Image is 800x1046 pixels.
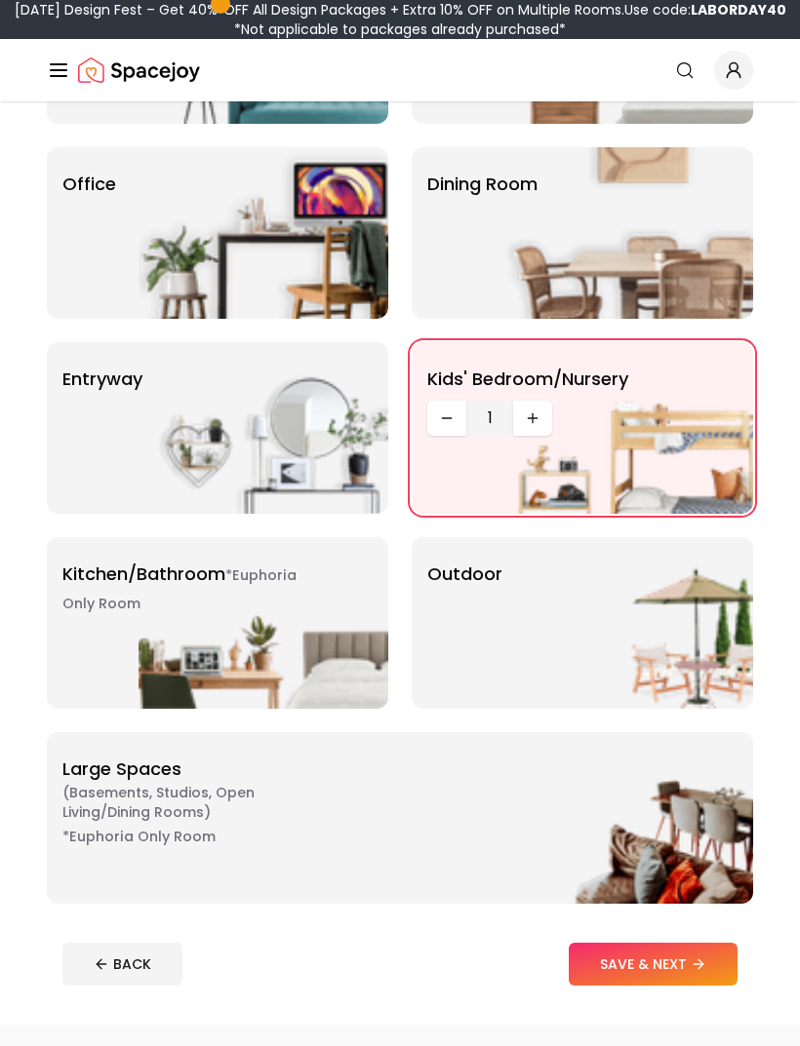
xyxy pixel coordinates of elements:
img: Outdoor [503,537,753,709]
nav: Global [47,39,753,101]
img: Large Spaces *Euphoria Only [503,732,753,904]
span: 1 [474,407,505,430]
img: Kids' Bedroom/Nursery [503,342,753,514]
p: Outdoor [427,561,502,588]
p: Office [62,171,116,198]
img: Spacejoy Logo [78,51,200,90]
img: entryway [139,342,388,514]
img: Kitchen/Bathroom *Euphoria Only [139,537,388,709]
img: Office [139,147,388,319]
p: Kitchen/Bathroom [62,561,306,617]
button: SAVE & NEXT [569,943,738,986]
p: Kids' Bedroom/Nursery [427,366,628,393]
p: Dining Room [427,171,538,198]
span: *Not applicable to packages already purchased* [234,19,566,39]
small: *Euphoria Only Room [62,827,216,846]
a: Spacejoy [78,51,200,90]
button: Decrease quantity [427,401,466,436]
button: BACK [62,943,182,986]
span: ( Basements, Studios, Open living/dining rooms ) [62,783,306,822]
p: Large Spaces [62,755,306,850]
img: Dining Room [503,147,753,319]
p: entryway [62,366,142,393]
